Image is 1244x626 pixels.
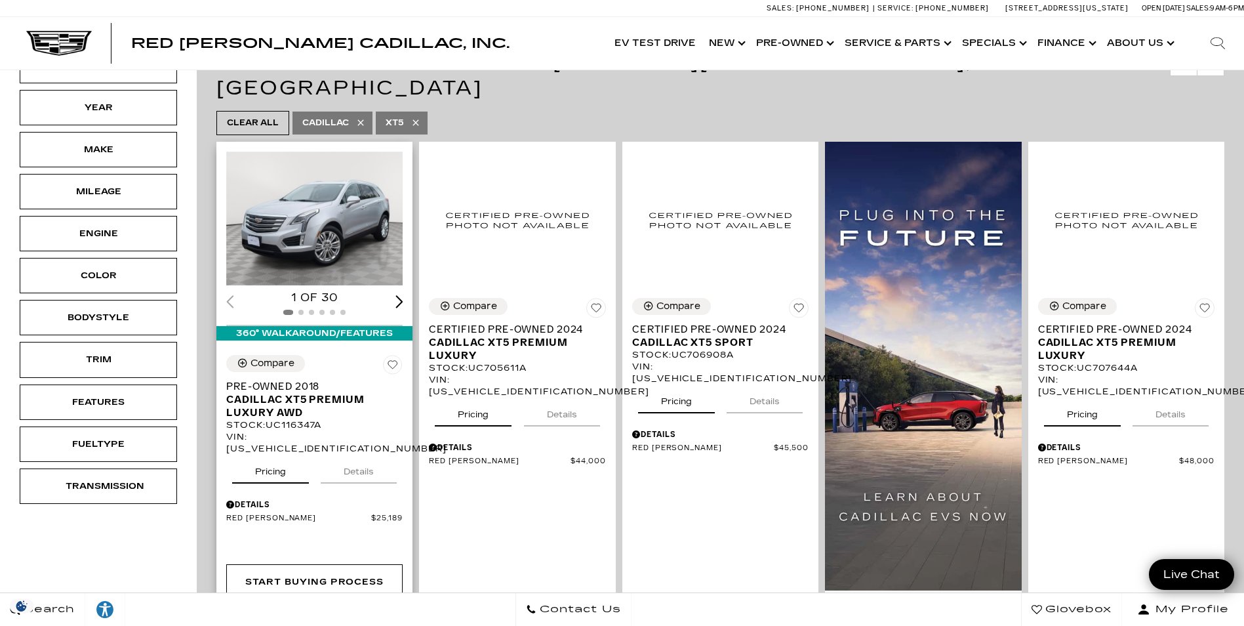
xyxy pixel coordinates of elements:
[1142,4,1185,12] span: Open [DATE]
[632,361,809,385] div: VIN: [US_VEHICLE_IDENTIFICATION_NUMBER]
[1038,336,1205,362] span: Cadillac XT5 Premium Luxury
[216,50,973,100] span: 14 Vehicles for Sale in [US_STATE][GEOGRAPHIC_DATA], [GEOGRAPHIC_DATA]
[226,514,371,524] span: Red [PERSON_NAME]
[20,132,177,167] div: MakeMake
[429,323,605,362] a: Certified Pre-Owned 2024Cadillac XT5 Premium Luxury
[20,600,75,619] span: Search
[632,349,809,361] div: Stock : UC706908A
[727,385,803,413] button: details tab
[66,268,131,283] div: Color
[955,17,1031,70] a: Specials
[66,226,131,241] div: Engine
[226,152,405,285] img: 2018 Cadillac XT5 Premium Luxury AWD 1
[1031,17,1100,70] a: Finance
[1038,442,1214,453] div: Pricing Details - Certified Pre-Owned 2024 Cadillac XT5 Premium Luxury
[1195,298,1214,323] button: Save Vehicle
[251,358,294,369] div: Compare
[1038,323,1214,362] a: Certified Pre-Owned 2024Cadillac XT5 Premium Luxury
[429,323,595,336] span: Certified Pre-Owned 2024
[1021,593,1122,626] a: Glovebox
[226,499,403,511] div: Pricing Details - Pre-Owned 2018 Cadillac XT5 Premium Luxury AWD
[1192,17,1244,70] div: Search
[638,385,715,413] button: pricing tab
[632,152,809,288] img: 2024 Cadillac XT5 Sport
[429,152,605,288] img: 2024 Cadillac XT5 Premium Luxury
[632,298,711,315] button: Compare Vehicle
[1150,600,1229,619] span: My Profile
[524,398,600,427] button: details tab
[877,4,913,12] span: Service:
[226,419,403,431] div: Stock : UC116347A
[216,326,412,341] div: 360° WalkAround/Features
[226,393,393,419] span: Cadillac XT5 Premium Luxury AWD
[796,4,870,12] span: [PHONE_NUMBER]
[66,395,131,409] div: Features
[429,457,605,467] a: Red [PERSON_NAME] $44,000
[656,301,700,312] div: Compare
[7,599,37,613] div: Privacy Settings
[85,600,125,619] div: Explore your accessibility options
[26,31,92,56] img: Cadillac Dark Logo with Cadillac White Text
[20,427,177,462] div: FueltypeFueltype
[20,258,177,293] div: ColorColor
[66,437,131,451] div: Fueltype
[371,514,403,524] span: $25,189
[750,17,838,70] a: Pre-Owned
[1038,323,1205,336] span: Certified Pre-Owned 2024
[1186,4,1210,12] span: Sales:
[1210,4,1244,12] span: 9 AM-6 PM
[515,593,632,626] a: Contact Us
[774,444,809,453] span: $45,500
[131,37,510,50] a: Red [PERSON_NAME] Cadillac, Inc.
[226,291,403,305] div: 1 of 30
[767,4,794,12] span: Sales:
[1062,301,1106,312] div: Compare
[702,17,750,70] a: New
[245,575,384,589] div: Start Buying Process
[536,600,621,619] span: Contact Us
[85,593,125,626] a: Explore your accessibility options
[429,457,571,467] span: Red [PERSON_NAME]
[226,355,305,372] button: Compare Vehicle
[586,298,606,323] button: Save Vehicle
[20,469,177,504] div: TransmissionTransmission
[429,442,605,453] div: Pricing Details - Certified Pre-Owned 2024 Cadillac XT5 Premium Luxury
[873,5,992,12] a: Service: [PHONE_NUMBER]
[632,323,799,336] span: Certified Pre-Owned 2024
[915,4,989,12] span: [PHONE_NUMBER]
[226,514,403,524] a: Red [PERSON_NAME] $25,189
[66,142,131,157] div: Make
[1042,600,1112,619] span: Glovebox
[632,444,774,453] span: Red [PERSON_NAME]
[1100,17,1178,70] a: About Us
[429,362,605,374] div: Stock : UC705611A
[767,5,873,12] a: Sales: [PHONE_NUMBER]
[66,184,131,199] div: Mileage
[66,100,131,115] div: Year
[226,431,403,455] div: VIN: [US_VEHICLE_IDENTIFICATION_NUMBER]
[453,301,497,312] div: Compare
[1038,298,1117,315] button: Compare Vehicle
[1133,398,1209,427] button: details tab
[1038,457,1214,467] a: Red [PERSON_NAME] $48,000
[1044,398,1121,427] button: pricing tab
[226,380,403,419] a: Pre-Owned 2018Cadillac XT5 Premium Luxury AWD
[1179,457,1214,467] span: $48,000
[632,323,809,349] a: Certified Pre-Owned 2024Cadillac XT5 Sport
[1157,567,1226,582] span: Live Chat
[429,336,595,362] span: Cadillac XT5 Premium Luxury
[302,115,349,131] span: Cadillac
[383,355,403,380] button: Save Vehicle
[632,444,809,453] a: Red [PERSON_NAME] $45,500
[789,298,809,323] button: Save Vehicle
[226,380,393,393] span: Pre-Owned 2018
[1122,593,1244,626] button: Open user profile menu
[20,342,177,377] div: TrimTrim
[571,457,606,467] span: $44,000
[20,90,177,125] div: YearYear
[1005,4,1129,12] a: [STREET_ADDRESS][US_STATE]
[66,310,131,325] div: Bodystyle
[232,455,309,484] button: pricing tab
[435,398,512,427] button: pricing tab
